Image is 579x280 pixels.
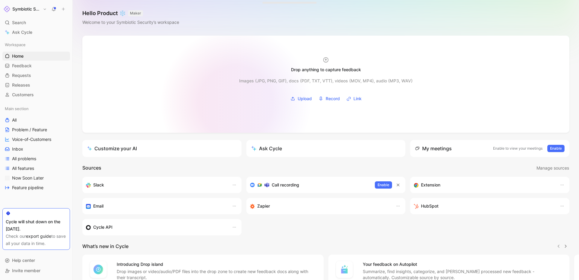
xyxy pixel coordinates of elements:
[272,181,299,189] h3: Call recording
[12,92,34,98] span: Customers
[291,66,361,73] div: Drop anything to capture feedback
[117,261,316,268] h4: Introducing Drop island
[2,40,70,49] div: Workspace
[316,94,342,103] button: Record
[421,181,440,189] h3: Extension
[12,136,51,142] span: Voice-of-Customers
[82,243,128,250] h2: What’s new in Cycle
[87,145,137,152] div: Customize your AI
[2,52,70,61] a: Home
[344,94,364,103] button: Link
[82,19,179,26] div: Welcome to your Symbiotic Security’s workspace
[251,145,282,152] div: Ask Cycle
[493,145,543,151] p: Enable to view your meetings
[547,145,565,152] button: Enable
[12,156,36,162] span: All problems
[2,71,70,80] a: Requests
[12,117,17,123] span: All
[2,18,70,27] div: Search
[414,181,554,189] div: Capture feedback from anywhere on the web
[12,82,30,88] span: Releases
[128,10,143,16] button: MAKER
[12,19,26,26] span: Search
[12,146,23,152] span: Inbox
[5,42,26,48] span: Workspace
[93,202,103,210] h3: Email
[82,140,242,157] a: Customize your AI
[2,145,70,154] a: Inbox
[86,202,226,210] div: Forward emails to your feedback inbox
[12,185,43,191] span: Feature pipeline
[12,165,34,171] span: All features
[12,29,32,36] span: Ask Cycle
[2,173,70,183] a: Now Soon Later
[82,164,101,172] h2: Sources
[2,135,70,144] a: Voice-of-Customers
[2,154,70,163] a: All problems
[363,261,562,268] h4: Your feedback on Autopilot
[4,6,10,12] img: Symbiotic Security
[6,233,67,247] div: Check our to save all your data in time.
[6,218,67,233] div: Cycle will shut down on the [DATE].
[12,127,47,133] span: Problem / Feature
[239,77,413,84] div: Images (JPG, PNG, GIF), docs (PDF, TXT, VTT), videos (MOV, MP4), audio (MP3, WAV)
[2,183,70,192] a: Feature pipeline
[2,90,70,99] a: Customers
[86,181,226,189] div: Sync your customers, send feedback and get updates in Slack
[12,53,24,59] span: Home
[250,181,370,189] div: Record & transcribe meetings from Zoom, Meet & Teams.
[86,224,226,231] div: Sync customers & send feedback from custom sources. Get inspired by our favorite use case
[12,6,40,12] h1: Symbiotic Security
[353,95,362,102] span: Link
[2,116,70,125] a: All
[12,258,35,263] span: Help center
[326,95,340,102] span: Record
[378,182,389,188] span: Enable
[2,81,70,90] a: Releases
[257,202,270,210] h3: Zapier
[26,234,51,239] a: export guide
[2,28,70,37] a: Ask Cycle
[2,5,48,13] button: Symbiotic SecuritySymbiotic Security
[2,266,70,275] div: Invite member
[536,164,569,172] button: Manage sources
[2,164,70,173] a: All features
[2,125,70,134] a: Problem / Feature
[12,72,31,78] span: Requests
[82,10,179,17] h1: Hello Product ❄️
[298,95,312,102] span: Upload
[421,202,438,210] h3: HubSpot
[415,145,452,152] div: My meetings
[288,94,314,103] button: Upload
[2,61,70,70] a: Feedback
[375,181,392,189] button: Enable
[2,104,70,113] div: Main section
[12,175,44,181] span: Now Soon Later
[93,224,112,231] h3: Cycle API
[93,181,104,189] h3: Slack
[12,63,32,69] span: Feedback
[5,106,29,112] span: Main section
[2,104,70,192] div: Main sectionAllProblem / FeatureVoice-of-CustomersInboxAll problemsAll featuresNow Soon LaterFeat...
[2,256,70,265] div: Help center
[12,268,40,273] span: Invite member
[250,202,390,210] div: Capture feedback from thousands of sources with Zapier (survey results, recordings, sheets, etc).
[550,145,562,151] span: Enable
[246,140,406,157] button: Ask Cycle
